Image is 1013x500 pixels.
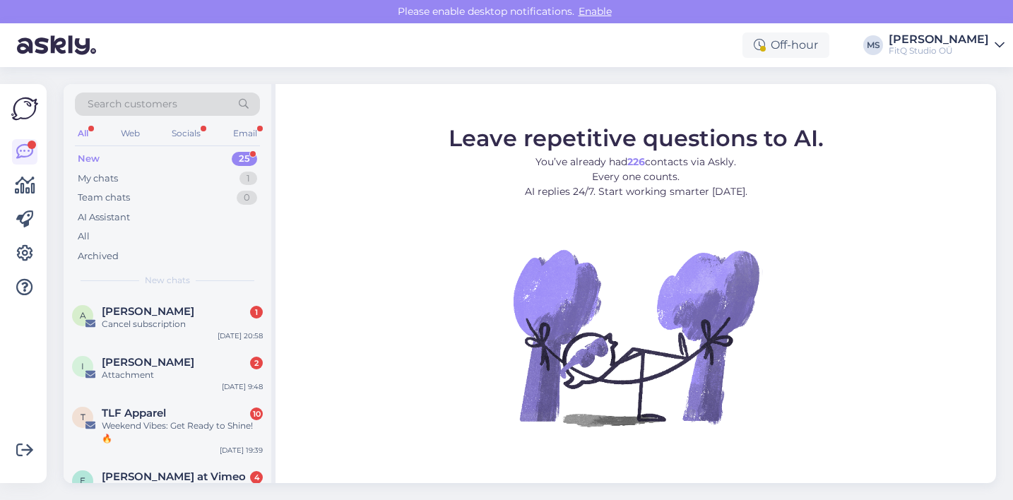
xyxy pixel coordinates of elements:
div: [DATE] 20:58 [218,331,263,341]
div: 0 [237,191,257,205]
span: Emily at Vimeo [102,470,246,483]
div: 2 [250,357,263,369]
span: T [81,412,85,422]
div: 4 [250,471,263,484]
p: You’ve already had contacts via Askly. Every one counts. AI replies 24/7. Start working smarter [... [449,154,824,198]
div: [DATE] 9:48 [222,381,263,392]
div: All [78,230,90,244]
div: MS [863,35,883,55]
span: Leave repetitive questions to AI. [449,124,824,151]
img: Askly Logo [11,95,38,122]
div: 1 [250,306,263,319]
div: FitQ Studio OÜ [889,45,989,56]
div: 1 [239,172,257,186]
span: ANGEL PENNA [102,305,194,318]
img: No Chat active [509,210,763,464]
span: E [80,475,85,486]
span: і [81,361,84,371]
div: 25 [232,152,257,166]
div: All [75,124,91,143]
span: ірина Долінська [102,356,194,369]
div: My chats [78,172,118,186]
div: New [78,152,100,166]
div: [PERSON_NAME] [889,34,989,45]
div: Team chats [78,191,130,205]
div: Email [230,124,260,143]
span: TLF Apparel [102,407,166,419]
div: 10 [250,407,263,420]
div: Attachment [102,369,263,381]
div: Archived [78,249,119,263]
div: Web [118,124,143,143]
a: [PERSON_NAME]FitQ Studio OÜ [889,34,1005,56]
div: Off-hour [742,32,829,58]
span: New chats [145,274,190,287]
div: AI Assistant [78,210,130,225]
div: Socials [169,124,203,143]
span: Search customers [88,97,177,112]
span: A [80,310,86,321]
b: 226 [627,155,645,167]
div: Weekend Vibes: Get Ready to Shine! 🔥 [102,419,263,445]
span: Enable [574,5,616,18]
div: Cancel subscription [102,318,263,331]
div: [DATE] 19:39 [220,445,263,456]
